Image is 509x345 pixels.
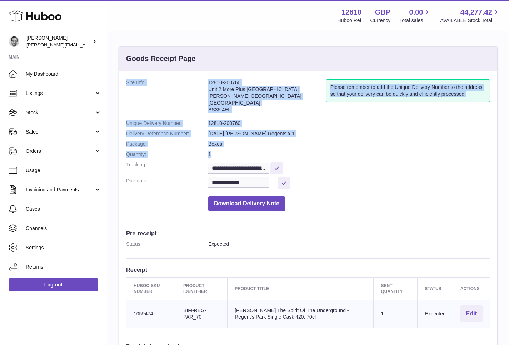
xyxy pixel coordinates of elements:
dt: Delivery Reference Number: [126,130,208,137]
td: 1059474 [126,300,176,328]
img: logo_orange.svg [11,11,17,17]
span: Stock [26,109,94,116]
div: Domain Overview [27,46,64,50]
dt: Package: [126,141,208,147]
span: 44,277.42 [460,7,492,17]
strong: GBP [375,7,390,17]
dt: Quantity: [126,151,208,158]
div: Please remember to add the Unique Delivery Number to the address so that your delivery can be qui... [326,79,490,102]
div: Domain: [DOMAIN_NAME] [19,19,79,24]
address: 12810-200760 Unit 2 More Plus [GEOGRAPHIC_DATA] [PERSON_NAME][GEOGRAPHIC_DATA] [GEOGRAPHIC_DATA] ... [208,79,326,116]
div: Keywords by Traffic [79,46,120,50]
span: Orders [26,148,94,155]
dd: Boxes [208,141,490,147]
dd: [DATE] [PERSON_NAME] Regents x 1 [208,130,490,137]
button: Edit [460,305,483,322]
dd: 12810-200760 [208,120,490,127]
span: [PERSON_NAME][EMAIL_ADDRESS][DOMAIN_NAME] [26,42,143,47]
dt: Unique Delivery Number: [126,120,208,127]
img: tab_keywords_by_traffic_grey.svg [71,45,77,51]
th: Actions [453,277,490,300]
dt: Tracking: [126,161,208,174]
span: Cases [26,206,101,212]
div: Huboo Ref [338,17,361,24]
span: 0.00 [409,7,423,17]
th: Product Identifier [176,277,228,300]
th: Sent Quantity [374,277,418,300]
button: Download Delivery Note [208,196,285,211]
td: 1 [374,300,418,328]
dt: Site Info: [126,79,208,116]
th: Huboo SKU Number [126,277,176,300]
div: Currency [370,17,391,24]
dd: 1 [208,151,490,158]
span: Total sales [399,17,431,24]
span: Invoicing and Payments [26,186,94,193]
span: Usage [26,167,101,174]
a: Log out [9,278,98,291]
span: Channels [26,225,101,232]
h3: Pre-receipt [126,229,490,237]
img: tab_domain_overview_orange.svg [19,45,25,51]
img: alex@digidistiller.com [9,36,19,47]
th: Product title [228,277,374,300]
td: BIM-REG-PAR_70 [176,300,228,328]
span: Settings [26,244,101,251]
span: My Dashboard [26,71,101,77]
span: Sales [26,129,94,135]
strong: 12810 [341,7,361,17]
td: [PERSON_NAME] The Spirit Of The Underground - Regent's Park Single Cask 420, 70cl [228,300,374,328]
dd: Expected [208,241,490,247]
div: v 4.0.25 [20,11,35,17]
span: AVAILABLE Stock Total [440,17,500,24]
div: [PERSON_NAME] [26,35,91,48]
dt: Status: [126,241,208,247]
img: website_grey.svg [11,19,17,24]
th: Status [418,277,453,300]
a: 44,277.42 AVAILABLE Stock Total [440,7,500,24]
a: 0.00 Total sales [399,7,431,24]
span: Listings [26,90,94,97]
span: Returns [26,264,101,270]
dt: Due date: [126,177,208,189]
h3: Goods Receipt Page [126,54,196,64]
h3: Receipt [126,266,490,274]
td: Expected [418,300,453,328]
